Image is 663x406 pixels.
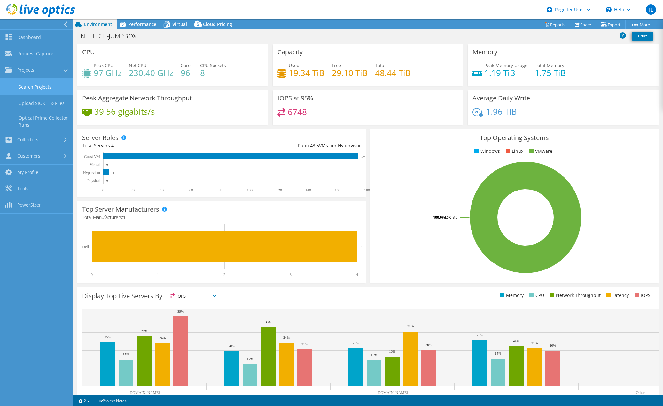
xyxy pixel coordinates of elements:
text: 0 [102,188,104,192]
h1: NETTECH-JUMPBOX [78,33,146,40]
h3: Capacity [277,49,303,56]
h4: 48.44 TiB [375,69,411,76]
h4: 230.40 GHz [129,69,173,76]
span: 1 [123,214,126,220]
li: Memory [498,292,524,299]
text: [DOMAIN_NAME] [129,390,160,395]
text: 1 [157,272,159,277]
text: 180 [364,188,370,192]
a: 2 [74,397,94,405]
h3: Peak Aggregate Network Throughput [82,95,192,102]
h3: Top Server Manufacturers [82,206,159,213]
span: Used [289,62,300,68]
h3: CPU [82,49,95,56]
text: 120 [276,188,282,192]
text: 21% [531,341,538,345]
span: Net CPU [129,62,146,68]
tspan: 100.0% [433,215,445,220]
h3: Memory [472,49,497,56]
h4: 6748 [288,108,307,115]
text: 80 [219,188,222,192]
h4: 29.10 TiB [332,69,368,76]
text: 174 [361,155,366,158]
text: 33% [265,320,271,324]
text: 20% [229,344,235,348]
span: Peak Memory Usage [484,62,527,68]
li: VMware [527,148,552,155]
li: Windows [473,148,500,155]
text: 21% [301,342,308,346]
text: 3 [290,272,292,277]
text: Guest VM [84,154,100,159]
h3: Average Daily Write [472,95,530,102]
text: 39% [177,309,184,313]
text: 4 [356,272,358,277]
a: Print [632,32,653,41]
text: 0 [106,163,108,166]
text: 16% [389,349,395,353]
div: Ratio: VMs per Hypervisor [222,142,361,149]
h4: 1.75 TiB [535,69,566,76]
h4: 8 [200,69,226,76]
span: Free [332,62,341,68]
text: Other [636,390,644,395]
text: 15% [495,351,501,355]
text: 140 [305,188,311,192]
text: 60 [189,188,193,192]
text: Dell [82,245,89,249]
span: Cores [181,62,193,68]
tspan: ESXi 8.0 [445,215,457,220]
h4: 96 [181,69,193,76]
h4: 39.56 gigabits/s [94,108,155,115]
h4: Total Manufacturers: [82,214,361,221]
text: 4 [113,171,114,174]
text: 15% [123,352,129,356]
text: 4 [361,245,363,248]
text: 23% [513,339,519,342]
text: 24% [159,336,166,340]
text: 160 [335,188,340,192]
span: 43.5 [310,143,319,149]
a: Share [570,20,596,29]
li: Linux [504,148,523,155]
span: Peak CPU [94,62,113,68]
text: 20 [131,188,135,192]
h3: Top Operating Systems [375,134,654,141]
span: Total [375,62,386,68]
text: 26% [477,333,483,337]
text: 25% [105,335,111,339]
text: 20% [425,343,432,347]
a: Project Notes [94,397,131,405]
span: Environment [84,21,112,27]
text: 15% [371,353,377,357]
a: More [625,20,655,29]
text: 100 [247,188,253,192]
text: 24% [283,335,290,339]
span: Total Memory [535,62,564,68]
li: Network Throughput [548,292,601,299]
a: Reports [540,20,570,29]
li: CPU [528,292,544,299]
text: [DOMAIN_NAME] [377,390,408,395]
h4: 19.34 TiB [289,69,324,76]
text: 12% [247,357,253,361]
text: 2 [223,272,225,277]
text: 31% [407,324,414,328]
span: Cloud Pricing [203,21,232,27]
text: 0 [106,179,108,182]
div: Total Servers: [82,142,222,149]
h4: 1.96 TiB [486,108,517,115]
span: 4 [111,143,114,149]
text: 28% [141,329,147,333]
text: Hypervisor [83,170,100,175]
h4: 97 GHz [94,69,121,76]
text: Virtual [90,162,101,167]
text: Physical [87,178,100,183]
span: IOPS [168,292,219,300]
span: TL [646,4,656,15]
text: 40 [160,188,164,192]
svg: \n [606,7,612,12]
text: 21% [353,341,359,345]
a: Export [596,20,626,29]
span: Virtual [172,21,187,27]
